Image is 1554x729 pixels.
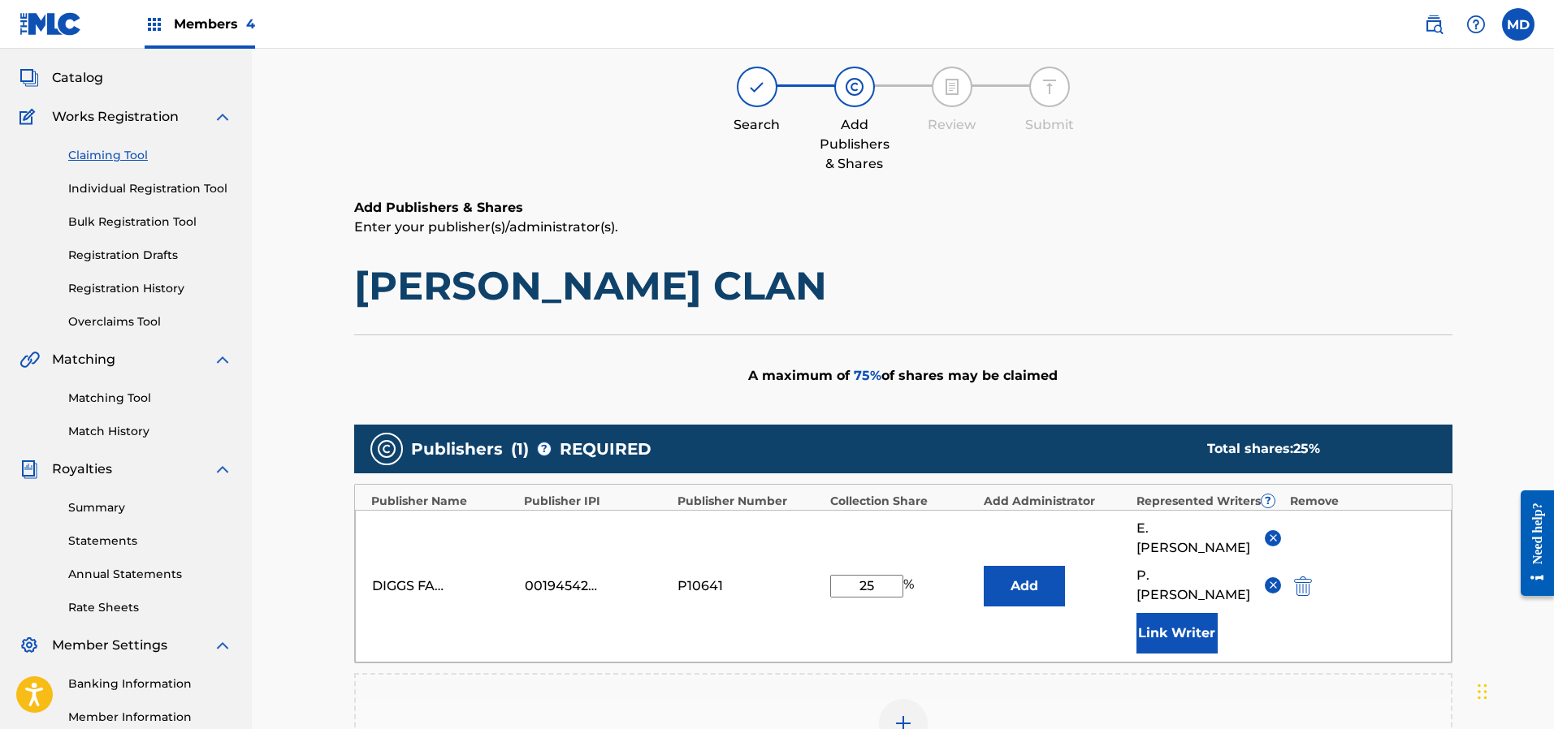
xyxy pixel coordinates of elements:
[19,350,40,369] img: Matching
[68,599,232,616] a: Rate Sheets
[354,218,1452,237] p: Enter your publisher(s)/administrator(s).
[511,437,529,461] span: ( 1 )
[246,16,255,32] span: 4
[52,459,112,479] span: Royalties
[903,575,918,597] span: %
[68,533,232,550] a: Statements
[1262,494,1275,507] span: ?
[1424,15,1444,34] img: search
[68,675,232,692] a: Banking Information
[19,636,39,655] img: Member Settings
[1294,576,1312,596] img: 12a2ab48e56ec057fbd8.svg
[68,390,232,407] a: Matching Tool
[1293,441,1320,456] span: 25 %
[68,709,232,726] a: Member Information
[942,77,962,97] img: step indicator icon for Review
[68,180,232,197] a: Individual Registration Tool
[845,77,864,97] img: step indicator icon for Add Publishers & Shares
[747,77,767,97] img: step indicator icon for Search
[1040,77,1059,97] img: step indicator icon for Submit
[560,437,651,461] span: REQUIRED
[1136,566,1253,605] span: P. [PERSON_NAME]
[19,12,82,36] img: MLC Logo
[19,29,118,49] a: SummarySummary
[354,198,1452,218] h6: Add Publishers & Shares
[68,214,232,231] a: Bulk Registration Tool
[174,15,255,33] span: Members
[677,493,823,510] div: Publisher Number
[213,350,232,369] img: expand
[213,459,232,479] img: expand
[911,115,993,135] div: Review
[19,68,39,88] img: Catalog
[830,493,976,510] div: Collection Share
[52,350,115,369] span: Matching
[1009,115,1090,135] div: Submit
[1136,613,1218,654] button: Link Writer
[52,636,167,655] span: Member Settings
[411,437,503,461] span: Publishers
[52,107,179,127] span: Works Registration
[19,68,103,88] a: CatalogCatalog
[371,493,517,510] div: Publisher Name
[68,280,232,297] a: Registration History
[68,247,232,264] a: Registration Drafts
[716,115,798,135] div: Search
[538,442,551,455] span: ?
[1267,579,1279,591] img: remove-from-list-button
[68,499,232,516] a: Summary
[213,107,232,127] img: expand
[1478,667,1487,716] div: Drag
[1502,8,1535,41] div: User Menu
[68,313,232,330] a: Overclaims Tool
[52,68,103,88] span: Catalog
[1509,478,1554,609] iframe: Resource Center
[1466,15,1486,34] img: help
[377,439,396,459] img: publishers
[1207,439,1420,459] div: Total shares:
[524,493,669,510] div: Publisher IPI
[68,147,232,164] a: Claiming Tool
[354,261,1452,310] h1: [PERSON_NAME] CLAN
[213,636,232,655] img: expand
[19,107,41,127] img: Works Registration
[354,334,1452,416] div: A maximum of of shares may be claimed
[1290,493,1435,510] div: Remove
[68,566,232,583] a: Annual Statements
[145,15,164,34] img: Top Rightsholders
[1418,8,1450,41] a: Public Search
[984,493,1129,510] div: Add Administrator
[1473,651,1554,729] iframe: Chat Widget
[68,423,232,440] a: Match History
[1136,493,1282,510] div: Represented Writers
[984,566,1065,606] button: Add
[814,115,895,174] div: Add Publishers & Shares
[1460,8,1492,41] div: Help
[1267,532,1279,544] img: remove-from-list-button
[19,459,39,479] img: Royalties
[1136,519,1253,558] span: E. [PERSON_NAME]
[854,368,881,383] span: 75 %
